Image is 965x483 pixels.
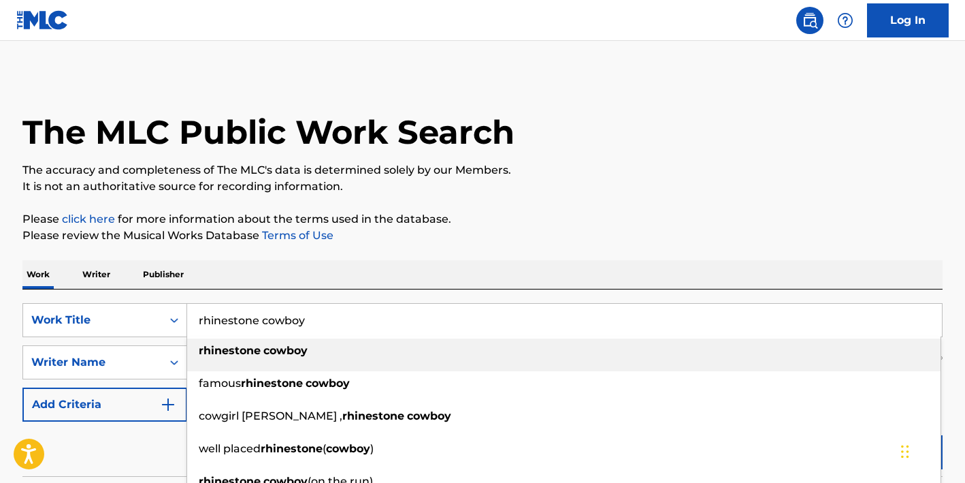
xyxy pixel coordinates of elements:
[370,442,374,455] span: )
[326,442,370,455] strong: cowboy
[867,3,949,37] a: Log In
[261,442,323,455] strong: rhinestone
[78,260,114,289] p: Writer
[259,229,333,242] a: Terms of Use
[22,178,943,195] p: It is not an authoritative source for recording information.
[323,442,326,455] span: (
[832,7,859,34] div: Help
[22,162,943,178] p: The accuracy and completeness of The MLC's data is determined solely by our Members.
[241,377,303,390] strong: rhinestone
[306,377,350,390] strong: cowboy
[22,112,514,153] h1: The MLC Public Work Search
[22,211,943,228] p: Please for more information about the terms used in the database.
[199,344,261,357] strong: rhinestone
[16,10,69,30] img: MLC Logo
[22,388,187,422] button: Add Criteria
[837,12,853,29] img: help
[802,12,818,29] img: search
[22,303,943,476] form: Search Form
[31,354,154,371] div: Writer Name
[199,377,241,390] span: famous
[62,213,115,225] a: click here
[139,260,188,289] p: Publisher
[796,7,823,34] a: Public Search
[22,228,943,244] p: Please review the Musical Works Database
[342,409,404,422] strong: rhinestone
[199,442,261,455] span: well placed
[897,418,965,483] iframe: Chat Widget
[199,409,342,422] span: cowgirl [PERSON_NAME] ,
[901,431,909,472] div: Drag
[31,312,154,328] div: Work Title
[22,260,54,289] p: Work
[263,344,308,357] strong: cowboy
[407,409,451,422] strong: cowboy
[160,396,176,413] img: 9d2ae6d4665cec9f34b9.svg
